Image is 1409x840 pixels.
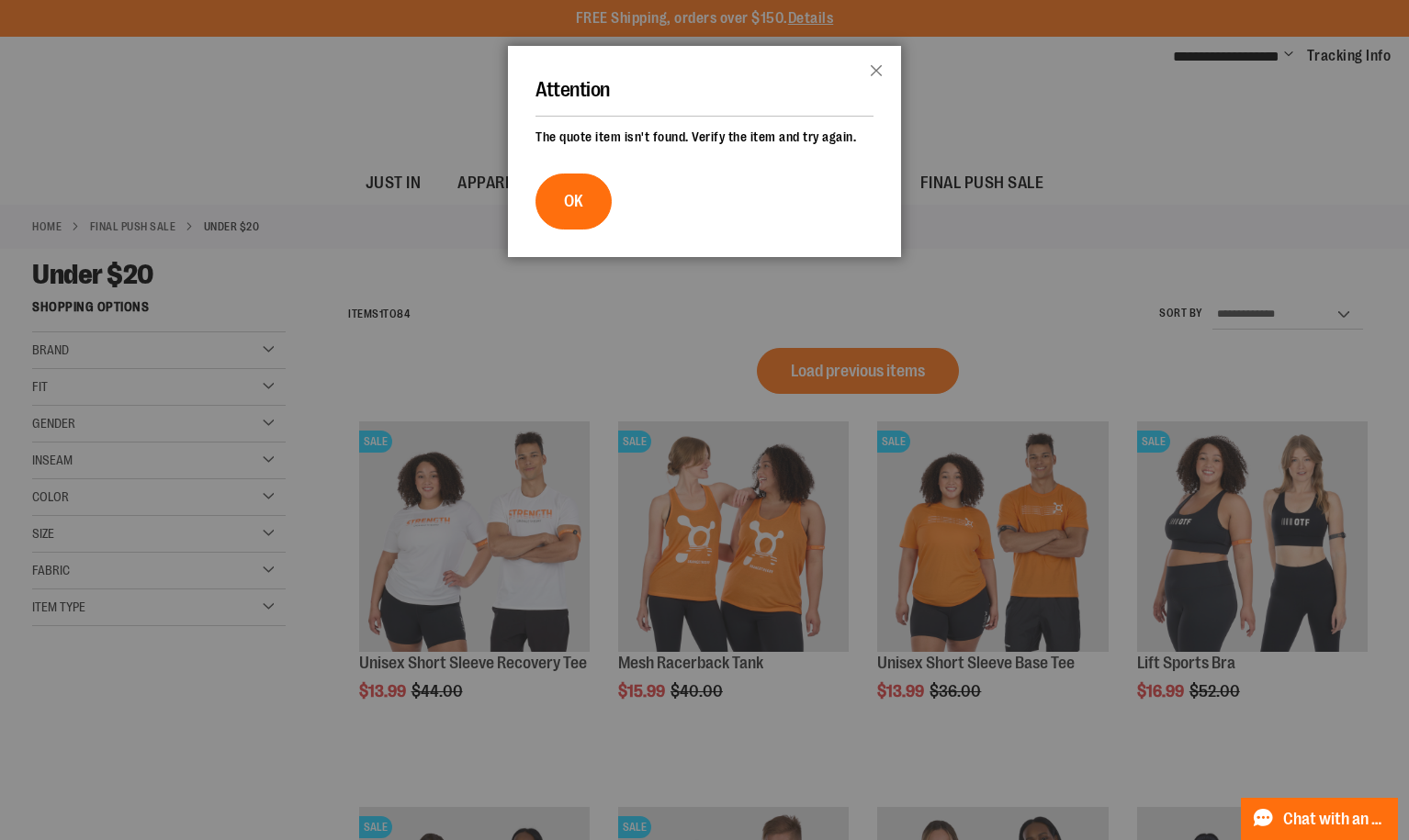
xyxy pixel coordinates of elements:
[564,192,583,210] span: OK
[535,73,874,117] h1: Attention
[1283,811,1387,828] span: Chat with an Expert
[535,128,874,146] div: The quote item isn't found. Verify the item and try again.
[535,174,612,230] button: OK
[1241,798,1399,840] button: Chat with an Expert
